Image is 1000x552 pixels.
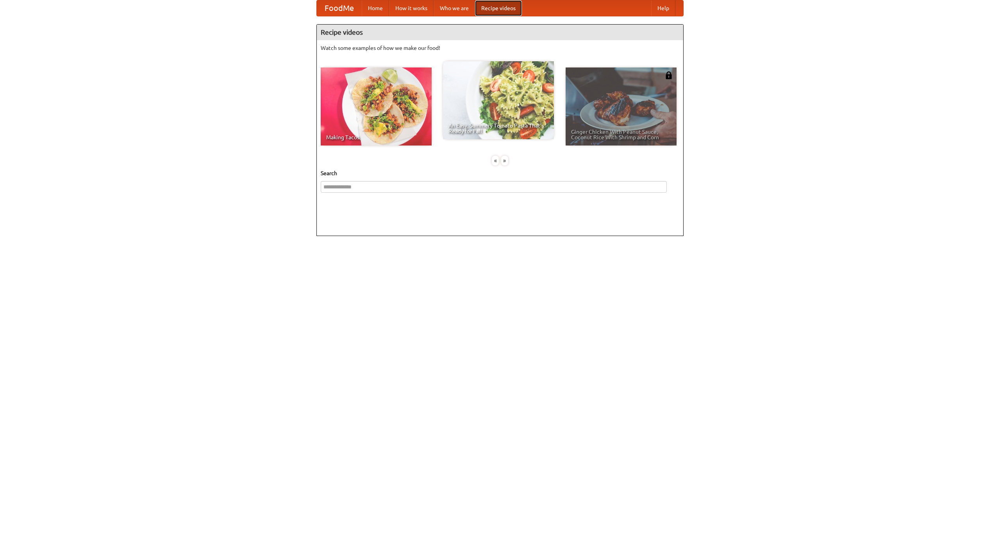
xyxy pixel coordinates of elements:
h5: Search [321,169,679,177]
a: How it works [389,0,434,16]
a: Making Tacos [321,67,432,146]
div: » [501,156,508,165]
a: Recipe videos [475,0,522,16]
a: Home [362,0,389,16]
a: An Easy, Summery Tomato Pasta That's Ready for Fall [443,61,554,139]
span: Making Tacos [326,135,426,140]
p: Watch some examples of how we make our food! [321,44,679,52]
h4: Recipe videos [317,25,683,40]
a: Who we are [434,0,475,16]
a: Help [651,0,675,16]
img: 483408.png [665,71,673,79]
span: An Easy, Summery Tomato Pasta That's Ready for Fall [448,123,548,134]
a: FoodMe [317,0,362,16]
div: « [492,156,499,165]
